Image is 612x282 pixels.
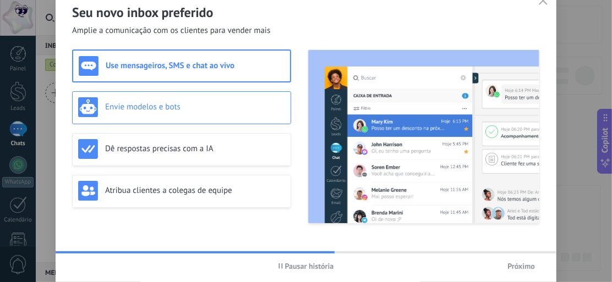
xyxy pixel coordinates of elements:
[105,185,285,196] h3: Atribua clientes a colegas de equipe
[507,262,535,270] span: Próximo
[274,258,339,274] button: Pausar história
[72,4,540,21] h2: Seu novo inbox preferido
[105,143,285,154] h3: Dê respostas precisas com a IA
[106,60,285,71] h3: Use mensageiros, SMS e chat ao vivo
[72,25,270,36] span: Amplie a comunicação com os clientes para vender mais
[502,258,540,274] button: Próximo
[285,262,334,270] span: Pausar história
[105,102,285,112] h3: Envie modelos e bots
